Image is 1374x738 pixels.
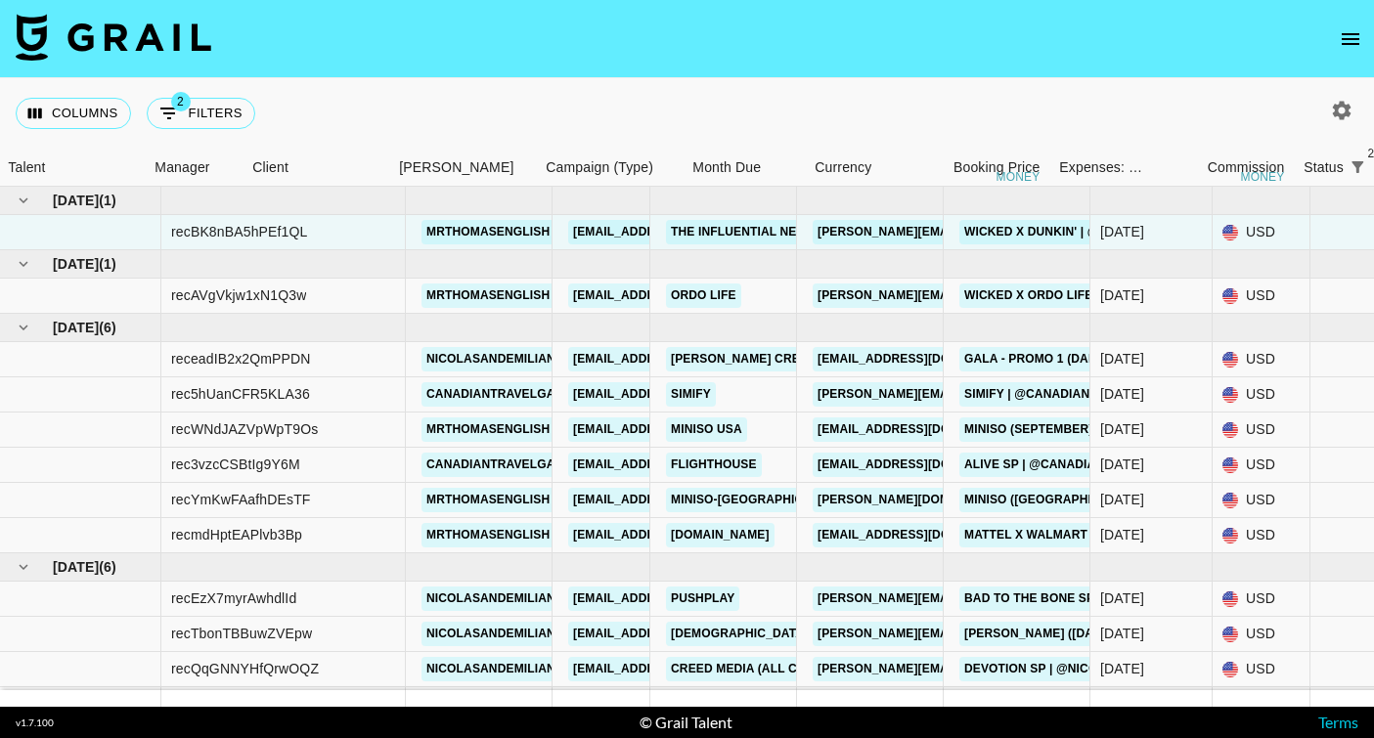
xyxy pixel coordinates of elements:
[959,347,1165,371] a: GALA - Promo 1 (Dance Clip A)
[666,523,775,547] a: [DOMAIN_NAME]
[1213,342,1310,377] div: USD
[399,149,513,187] div: [PERSON_NAME]
[568,417,787,442] a: [EMAIL_ADDRESS][DOMAIN_NAME]
[1331,20,1370,59] button: open drawer
[1100,659,1144,678] div: Aug '25
[1100,384,1144,404] div: Sep '25
[1213,377,1310,412] div: USD
[683,149,805,187] div: Month Due
[1213,582,1310,617] div: USD
[666,488,850,512] a: Miniso-[GEOGRAPHIC_DATA]
[568,657,787,681] a: [EMAIL_ADDRESS][DOMAIN_NAME]
[666,347,864,371] a: [PERSON_NAME] Creative Ltd
[568,622,787,646] a: [EMAIL_ADDRESS][DOMAIN_NAME]
[16,14,211,61] img: Grail Talent
[815,149,871,187] div: Currency
[99,191,116,210] span: ( 1 )
[813,622,1232,646] a: [PERSON_NAME][EMAIL_ADDRESS][PERSON_NAME][DOMAIN_NAME]
[805,149,903,187] div: Currency
[171,349,311,369] div: receadIB2x2QmPPDN
[546,149,653,187] div: Campaign (Type)
[568,347,787,371] a: [EMAIL_ADDRESS][DOMAIN_NAME]
[421,523,554,547] a: mrthomasenglish
[666,382,716,407] a: SIMIFY
[568,283,787,308] a: [EMAIL_ADDRESS][DOMAIN_NAME]
[421,283,554,308] a: mrthomasenglish
[1344,153,1371,181] button: Show filters
[813,586,1131,611] a: [PERSON_NAME][EMAIL_ADDRESS][DOMAIN_NAME]
[1208,149,1285,187] div: Commission
[53,254,99,274] span: [DATE]
[10,187,37,214] button: hide children
[959,657,1211,681] a: Devotion SP | @nicolasandemiliano
[421,488,554,512] a: mrthomasenglish
[10,250,37,278] button: hide children
[1213,448,1310,483] div: USD
[421,347,569,371] a: nicolasandemiliano
[145,149,243,187] div: Manager
[99,557,116,577] span: ( 6 )
[1100,525,1144,544] div: Sep '25
[692,149,761,187] div: Month Due
[99,318,116,337] span: ( 6 )
[421,622,569,646] a: nicolasandemiliano
[959,417,1243,442] a: Miniso (September) | @mrthomasenglish
[1100,490,1144,509] div: Sep '25
[1213,412,1310,448] div: USD
[155,149,209,187] div: Manager
[171,525,302,544] div: recmdHptEAPlvb3Bp
[959,283,1243,308] a: Wicked x Ordo Life | @mrthomasenglish
[1318,713,1358,731] a: Terms
[171,384,310,404] div: rec5hUanCFR5KLA36
[1100,285,1144,305] div: Oct '25
[813,347,1032,371] a: [EMAIL_ADDRESS][DOMAIN_NAME]
[959,382,1167,407] a: Simify | @canadiantravelgal
[421,220,554,244] a: mrthomasenglish
[1213,687,1310,722] div: USD
[171,490,311,509] div: recYmKwFAafhDEsTF
[1213,518,1310,553] div: USD
[171,419,318,439] div: recWNdJAZVpWpT9Os
[666,220,847,244] a: The Influential Network
[959,586,1260,611] a: Bad to the Bone SP | @nicolasandemiliano
[640,713,732,732] div: © Grail Talent
[171,624,312,643] div: recTbonTBBuwZVEpw
[252,149,288,187] div: Client
[1213,652,1310,687] div: USD
[171,659,319,678] div: recQqGNNYHfQrwOQZ
[813,382,1131,407] a: [PERSON_NAME][EMAIL_ADDRESS][DOMAIN_NAME]
[10,553,37,581] button: hide children
[959,622,1281,646] a: [PERSON_NAME] ([DATE]) | @nicolasandemiliano
[171,92,191,111] span: 2
[997,171,1041,183] div: money
[53,557,99,577] span: [DATE]
[1213,483,1310,518] div: USD
[421,417,554,442] a: mrthomasenglish
[1213,279,1310,314] div: USD
[1344,153,1371,181] div: 2 active filters
[666,657,869,681] a: Creed Media (All Campaigns)
[1213,215,1310,250] div: USD
[16,716,54,729] div: v 1.7.100
[16,98,131,129] button: Select columns
[1049,149,1147,187] div: Expenses: Remove Commission?
[421,586,569,611] a: nicolasandemiliano
[8,149,45,187] div: Talent
[568,453,787,477] a: [EMAIL_ADDRESS][DOMAIN_NAME]
[53,318,99,337] span: [DATE]
[813,283,1131,308] a: [PERSON_NAME][EMAIL_ADDRESS][DOMAIN_NAME]
[666,283,741,308] a: Ordo Life
[10,314,37,341] button: hide children
[1100,588,1144,608] div: Aug '25
[1100,349,1144,369] div: Sep '25
[1213,617,1310,652] div: USD
[1100,455,1144,474] div: Sep '25
[421,657,569,681] a: nicolasandemiliano
[171,285,306,305] div: recAVgVkjw1xN1Q3w
[389,149,536,187] div: Booker
[536,149,683,187] div: Campaign (Type)
[959,523,1238,547] a: Mattel x Walmart | @mrthomasenglish
[1100,624,1144,643] div: Aug '25
[243,149,389,187] div: Client
[813,453,1032,477] a: [EMAIL_ADDRESS][DOMAIN_NAME]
